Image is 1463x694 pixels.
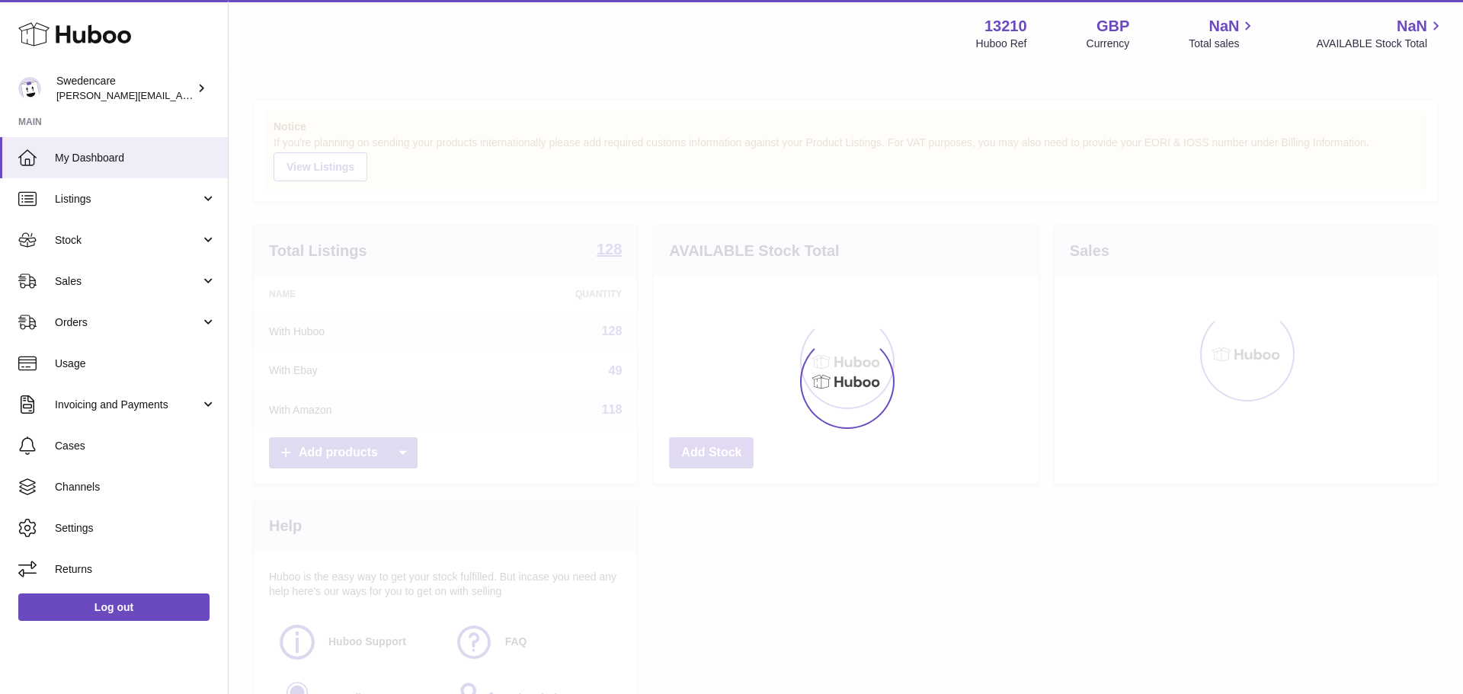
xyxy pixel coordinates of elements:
[55,192,200,206] span: Listings
[1208,16,1239,37] span: NaN
[55,521,216,536] span: Settings
[56,74,194,103] div: Swedencare
[1316,16,1445,51] a: NaN AVAILABLE Stock Total
[55,233,200,248] span: Stock
[1316,37,1445,51] span: AVAILABLE Stock Total
[55,315,200,330] span: Orders
[55,151,216,165] span: My Dashboard
[55,398,200,412] span: Invoicing and Payments
[55,274,200,289] span: Sales
[55,357,216,371] span: Usage
[1096,16,1129,37] strong: GBP
[55,439,216,453] span: Cases
[1087,37,1130,51] div: Currency
[56,89,306,101] span: [PERSON_NAME][EMAIL_ADDRESS][DOMAIN_NAME]
[1189,16,1257,51] a: NaN Total sales
[18,77,41,100] img: rebecca.fall@swedencare.co.uk
[1189,37,1257,51] span: Total sales
[55,480,216,494] span: Channels
[55,562,216,577] span: Returns
[1397,16,1427,37] span: NaN
[18,593,210,621] a: Log out
[984,16,1027,37] strong: 13210
[976,37,1027,51] div: Huboo Ref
